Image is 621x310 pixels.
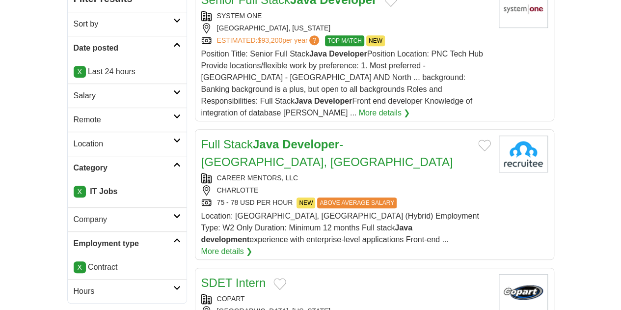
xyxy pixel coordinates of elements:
div: CAREER MENTORS, LLC [201,173,491,183]
a: Category [68,156,187,180]
span: TOP MATCH [325,35,364,46]
a: Location [68,132,187,156]
a: Employment type [68,231,187,255]
a: Sort by [68,12,187,36]
a: Hours [68,279,187,303]
h2: Remote [74,114,173,126]
button: Add to favorite jobs [478,140,491,151]
a: X [74,66,86,78]
div: [GEOGRAPHIC_DATA], [US_STATE] [201,23,491,33]
span: ABOVE AVERAGE SALARY [317,197,397,208]
strong: Java [253,138,279,151]
h2: Category [74,162,173,174]
div: 75 - 78 USD PER HOUR [201,197,491,208]
strong: IT Jobs [90,187,117,196]
span: NEW [297,197,315,208]
h2: Hours [74,285,173,297]
a: SYSTEM ONE [217,12,262,20]
strong: development [201,235,250,244]
span: ? [309,35,319,45]
h2: Date posted [74,42,173,54]
a: X [74,186,86,197]
a: Full StackJava Developer- [GEOGRAPHIC_DATA], [GEOGRAPHIC_DATA] [201,138,453,169]
h2: Employment type [74,238,173,250]
div: CHARLOTTE [201,185,491,196]
a: ESTIMATED:$93,200per year? [217,35,322,46]
strong: Developer [314,97,352,105]
a: Remote [68,108,187,132]
span: $93,200 [257,36,282,44]
h2: Company [74,214,173,225]
strong: Developer [282,138,339,151]
span: NEW [366,35,385,46]
strong: Java [395,224,412,232]
a: X [74,261,86,273]
strong: Java [309,50,327,58]
img: Company logo [499,136,548,172]
span: Position Title: Senior Full Stack Position Location: PNC Tech Hub Provide locations/flexible work... [201,50,483,117]
li: Contract [74,261,181,273]
strong: Developer [329,50,367,58]
a: More details ❯ [359,107,410,119]
span: Location: [GEOGRAPHIC_DATA], [GEOGRAPHIC_DATA] (Hybrid) Employment Type: W2 Only Duration: Minimu... [201,212,479,244]
strong: Java [295,97,312,105]
a: Salary [68,84,187,108]
h2: Sort by [74,18,173,30]
h2: Salary [74,90,173,102]
button: Add to favorite jobs [273,278,286,290]
p: Last 24 hours [74,66,181,78]
a: Company [68,207,187,231]
a: COPART [217,295,245,303]
h2: Location [74,138,173,150]
a: Date posted [68,36,187,60]
a: SDET Intern [201,276,266,289]
a: More details ❯ [201,246,253,257]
